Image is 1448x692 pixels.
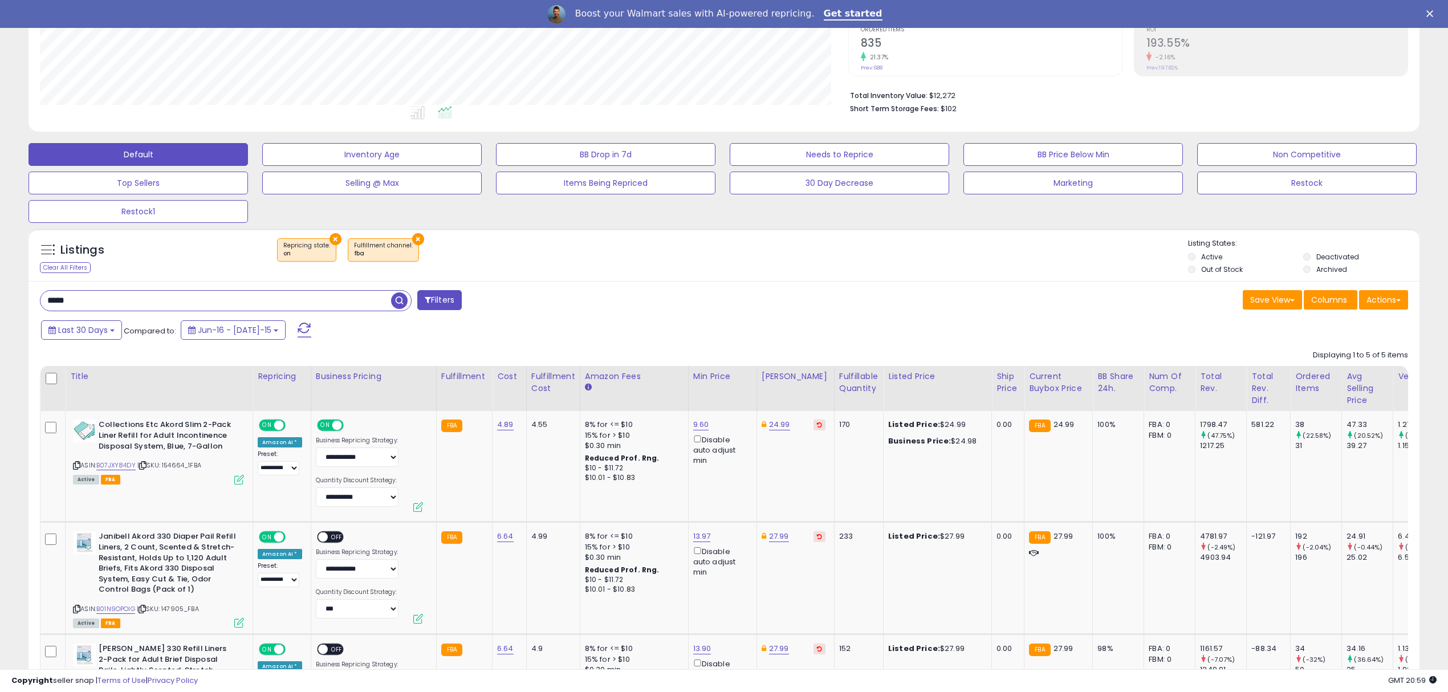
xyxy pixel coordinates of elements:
[996,644,1015,654] div: 0.00
[316,477,398,485] label: Quantity Discount Strategy:
[441,371,487,382] div: Fulfillment
[316,548,398,556] label: Business Repricing Strategy:
[1398,644,1444,654] div: 1.13
[1251,644,1282,654] div: -88.34
[1029,531,1050,544] small: FBA
[585,371,684,382] div: Amazon Fees
[1295,531,1341,542] div: 192
[693,643,711,654] a: 13.90
[1146,27,1408,33] span: ROI
[585,542,680,552] div: 15% for > $10
[824,8,882,21] a: Get started
[1316,252,1359,262] label: Deactivated
[101,475,120,485] span: FBA
[496,172,715,194] button: Items Being Repriced
[1347,552,1393,563] div: 25.02
[1405,431,1433,440] small: (10.43%)
[73,644,96,666] img: 413cZtbRytL._SL40_.jpg
[40,262,91,273] div: Clear All Filters
[888,371,987,382] div: Listed Price
[1354,431,1383,440] small: (20.52%)
[1295,441,1341,451] div: 31
[1054,419,1075,430] span: 24.99
[1201,252,1222,262] label: Active
[73,420,96,442] img: 41fpmzfXqPL._SL40_.jpg
[58,324,108,336] span: Last 30 Days
[260,421,274,430] span: ON
[260,532,274,542] span: ON
[769,531,789,542] a: 27.99
[284,532,302,542] span: OFF
[1347,371,1388,406] div: Avg Selling Price
[888,420,983,430] div: $24.99
[1398,441,1444,451] div: 1.15
[1347,531,1393,542] div: 24.91
[1197,143,1417,166] button: Non Competitive
[29,143,248,166] button: Default
[1097,531,1135,542] div: 100%
[861,27,1122,33] span: Ordered Items
[1149,430,1186,441] div: FBM: 0
[888,531,983,542] div: $27.99
[963,172,1183,194] button: Marketing
[284,645,302,654] span: OFF
[73,420,244,483] div: ASIN:
[1029,371,1088,394] div: Current Buybox Price
[1405,655,1434,664] small: (-41.15%)
[73,618,99,628] span: All listings currently available for purchase on Amazon
[124,325,176,336] span: Compared to:
[1303,543,1331,552] small: (-2.04%)
[1251,371,1286,406] div: Total Rev. Diff.
[1303,431,1331,440] small: (22.58%)
[1398,420,1444,430] div: 1.27
[60,242,104,258] h5: Listings
[730,143,949,166] button: Needs to Reprice
[137,604,199,613] span: | SKU: 147905_FBA
[262,172,482,194] button: Selling @ Max
[1200,552,1246,563] div: 4903.94
[284,421,302,430] span: OFF
[148,675,198,686] a: Privacy Policy
[1054,643,1073,654] span: 27.99
[1303,655,1325,664] small: (-32%)
[963,143,1183,166] button: BB Price Below Min
[839,644,875,654] div: 152
[1426,10,1438,17] div: Close
[1316,264,1347,274] label: Archived
[73,531,96,554] img: 413cZtbRytL._SL40_.jpg
[497,531,514,542] a: 6.64
[1207,431,1235,440] small: (47.75%)
[1201,264,1243,274] label: Out of Stock
[693,531,711,542] a: 13.97
[1243,290,1302,310] button: Save View
[1311,294,1347,306] span: Columns
[839,420,875,430] div: 170
[1200,644,1246,654] div: 1161.57
[1354,543,1382,552] small: (-0.44%)
[1197,172,1417,194] button: Restock
[888,644,983,654] div: $27.99
[861,64,882,71] small: Prev: 688
[354,250,413,258] div: fba
[1188,238,1419,249] p: Listing States:
[1146,36,1408,52] h2: 193.55%
[585,382,592,393] small: Amazon Fees.
[1149,531,1186,542] div: FBA: 0
[97,675,146,686] a: Terms of Use
[1200,420,1246,430] div: 1798.47
[412,233,424,245] button: ×
[585,430,680,441] div: 15% for > $10
[1200,531,1246,542] div: 4781.97
[585,420,680,430] div: 8% for <= $10
[441,531,462,544] small: FBA
[198,324,271,336] span: Jun-16 - [DATE]-15
[996,371,1019,394] div: Ship Price
[73,475,99,485] span: All listings currently available for purchase on Amazon
[769,419,790,430] a: 24.99
[1029,420,1050,432] small: FBA
[497,419,514,430] a: 4.89
[1207,543,1235,552] small: (-2.49%)
[1347,420,1393,430] div: 47.33
[888,435,951,446] b: Business Price:
[585,644,680,654] div: 8% for <= $10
